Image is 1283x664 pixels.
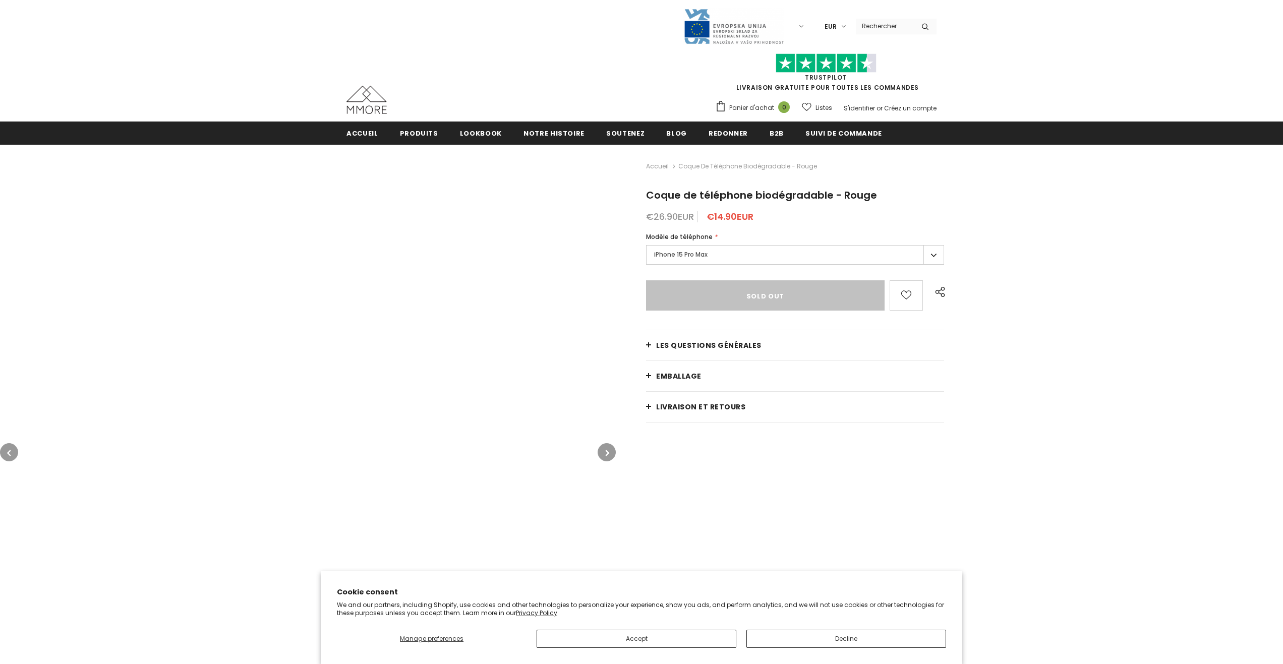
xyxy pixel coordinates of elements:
span: €14.90EUR [707,210,753,223]
a: Suivi de commande [805,122,882,144]
img: Javni Razpis [683,8,784,45]
span: EMBALLAGE [656,371,702,381]
a: EMBALLAGE [646,361,944,391]
a: Créez un compte [884,104,937,112]
span: Suivi de commande [805,129,882,138]
span: Coque de téléphone biodégradable - Rouge [646,188,877,202]
a: Accueil [346,122,378,144]
a: S'identifier [844,104,875,112]
button: Manage preferences [337,630,527,648]
span: 0 [778,101,790,113]
span: B2B [770,129,784,138]
span: Notre histoire [523,129,585,138]
button: Accept [537,630,736,648]
span: Redonner [709,129,748,138]
a: Les questions générales [646,330,944,360]
span: Lookbook [460,129,502,138]
a: Panier d'achat 0 [715,100,795,115]
input: Search Site [856,19,914,33]
span: Les questions générales [656,340,762,350]
input: Sold Out [646,280,885,311]
a: soutenez [606,122,645,144]
span: Coque de téléphone biodégradable - Rouge [678,160,817,172]
span: Panier d'achat [729,103,774,113]
span: EUR [825,22,837,32]
label: iPhone 15 Pro Max [646,245,944,265]
a: Lookbook [460,122,502,144]
a: Produits [400,122,438,144]
span: Modèle de téléphone [646,232,713,241]
span: Listes [815,103,832,113]
span: €26.90EUR [646,210,694,223]
span: Livraison et retours [656,402,745,412]
a: Blog [666,122,687,144]
a: Notre histoire [523,122,585,144]
span: or [877,104,883,112]
a: Accueil [646,160,669,172]
h2: Cookie consent [337,587,946,597]
button: Decline [746,630,946,648]
span: Manage preferences [400,634,463,643]
span: Blog [666,129,687,138]
span: soutenez [606,129,645,138]
img: Faites confiance aux étoiles pilotes [776,53,877,73]
a: Javni Razpis [683,22,784,30]
span: LIVRAISON GRATUITE POUR TOUTES LES COMMANDES [715,58,937,92]
a: Livraison et retours [646,392,944,422]
a: Privacy Policy [516,609,557,617]
a: TrustPilot [805,73,847,82]
p: We and our partners, including Shopify, use cookies and other technologies to personalize your ex... [337,601,946,617]
span: Produits [400,129,438,138]
a: Redonner [709,122,748,144]
img: Cas MMORE [346,86,387,114]
span: Accueil [346,129,378,138]
a: Listes [802,99,832,116]
a: B2B [770,122,784,144]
